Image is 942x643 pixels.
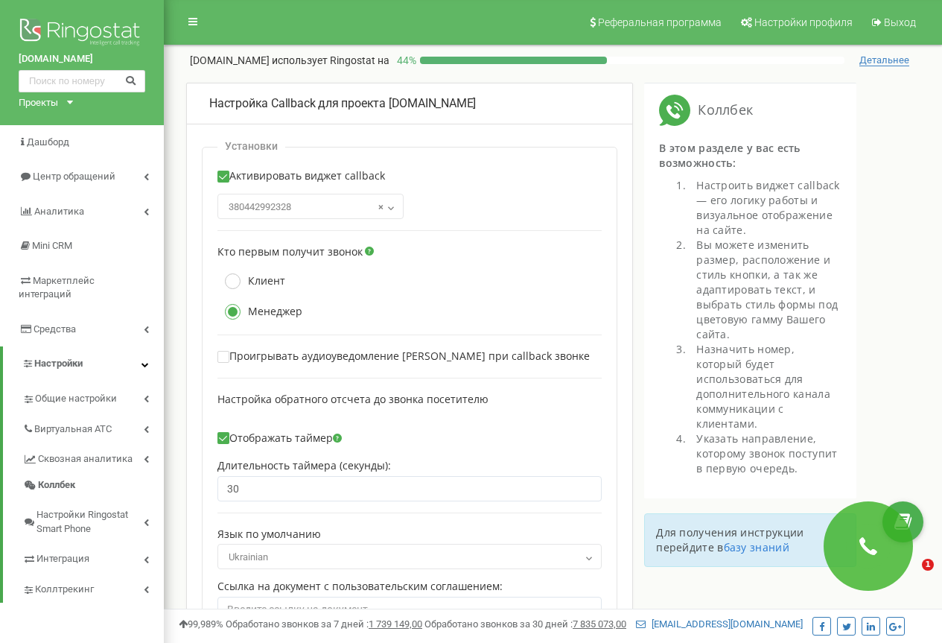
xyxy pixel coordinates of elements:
[217,273,285,289] label: Клиент
[884,16,916,28] span: Выход
[27,136,69,148] span: Дашборд
[217,597,602,622] input: Введите ссылку на документ
[19,275,95,300] span: Маркетплейс интеграций
[217,580,503,593] label: Ссылка на документ с пользовательским соглашением:
[217,460,391,472] label: Длительность таймера (секунды):
[190,53,389,68] p: [DOMAIN_NAME]
[35,583,94,597] span: Коллтрекинг
[22,572,164,603] a: Коллтрекинг
[573,618,626,630] u: 7 835 073,00
[217,528,321,541] label: Язык по умолчанию
[272,54,389,66] span: использует Ringostat на
[891,559,927,595] iframe: Intercom live chat
[223,197,398,218] span: 380442992328
[22,381,164,412] a: Общие настройки
[33,171,115,182] span: Центр обращений
[19,96,58,110] div: Проекты
[389,53,420,68] p: 44 %
[217,194,404,219] span: 380442992328
[217,393,488,406] label: Настройка обратного отсчета до звонка посетителю
[3,346,164,381] a: Настройки
[636,618,803,630] a: [EMAIL_ADDRESS][DOMAIN_NAME]
[223,547,596,568] span: Ukrainian
[922,559,934,571] span: 1
[19,15,145,52] img: Ringostat logo
[225,140,278,153] p: Установки
[217,476,602,501] input: Длительность таймера (секунды)
[32,240,72,251] span: Mini CRM
[34,206,84,217] span: Аналитика
[217,544,602,569] span: Ukrainian
[19,70,145,92] input: Поиск по номеру
[22,498,164,542] a: Настройки Ringostat Smart Phone
[22,542,164,572] a: Интеграция
[217,432,342,445] label: Отображать таймер
[226,618,422,630] span: Обработано звонков за 7 дней :
[598,16,722,28] span: Реферальная программа
[22,412,164,443] a: Виртуальная АТС
[36,508,144,536] span: Настройки Ringostat Smart Phone
[19,52,145,66] a: [DOMAIN_NAME]
[217,246,363,259] label: Кто первым получит звонок
[35,392,117,406] span: Общие настройки
[217,304,302,320] label: Менеджер
[656,525,844,555] p: Для получения инструкции перейдите в
[424,618,626,630] span: Обработано звонков за 30 дней :
[38,452,133,466] span: Сквозная аналитика
[859,54,909,66] span: Детальнее
[179,618,223,630] span: 99,989%
[22,442,164,472] a: Сквозная аналитика
[369,618,422,630] u: 1 739 149,00
[34,422,112,437] span: Виртуальная АТС
[689,178,841,238] li: Настроить виджет сallback — его логику работы и визуальное отображение на сайте.
[689,342,841,431] li: Назначить номер, который будет использоваться для дополнительного канала коммуникации с клиентами.
[724,540,789,554] a: базу знаний
[34,358,83,369] span: Настройки
[659,141,841,178] div: В этом разделе у вас есть возможность:
[378,197,384,218] span: ×
[689,238,841,342] li: Вы можете изменить размер, расположение и стиль кнопки, а так же адаптировать текст, и выбрать ст...
[690,101,753,120] span: Коллбек
[38,478,75,492] span: Коллбек
[34,323,76,335] span: Средства
[689,431,841,476] li: Указать направление, которому звонок поступит в первую очередь.
[22,472,164,498] a: Коллбек
[754,16,853,28] span: Настройки профиля
[217,350,590,363] label: Проигрывать аудиоуведомление [PERSON_NAME] при callback звонке
[209,95,610,113] div: Настройка Callback для проекта [DOMAIN_NAME]
[217,170,385,190] label: Активировать виджет callback
[36,552,89,566] span: Интеграция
